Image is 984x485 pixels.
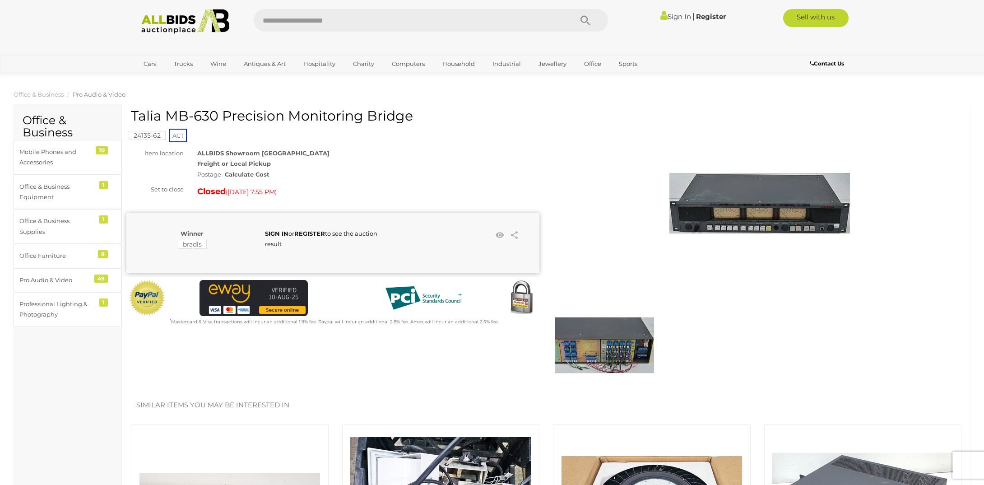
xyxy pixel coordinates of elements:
[129,280,166,316] img: Official PayPal Seal
[197,149,330,157] strong: ALLBIDS Showroom [GEOGRAPHIC_DATA]
[578,56,607,71] a: Office
[14,209,121,244] a: Office & Business Supplies 1
[136,401,956,409] h2: Similar items you may be interested in
[692,11,695,21] span: |
[563,9,608,32] button: Search
[783,9,849,27] a: Sell with us
[238,56,292,71] a: Antiques & Art
[131,108,537,123] h1: Talia MB-630 Precision Monitoring Bridge
[14,292,121,327] a: Professional Lighting & Photography 1
[99,298,108,307] div: 1
[23,114,112,139] h2: Office & Business
[96,146,108,154] div: 10
[493,229,506,242] li: Watch this item
[613,56,643,71] a: Sports
[98,250,108,258] div: 8
[129,131,166,140] mark: 24135-62
[19,216,94,237] div: Office & Business Supplies
[73,91,125,98] a: Pro Audio & Video
[19,299,94,320] div: Professional Lighting & Photography
[14,175,121,210] a: Office & Business Equipment 1
[14,244,121,268] a: Office Furniture 8
[197,187,226,196] strong: Closed
[120,148,190,159] div: Item location
[99,181,108,189] div: 1
[99,215,108,224] div: 1
[297,56,341,71] a: Hospitality
[19,147,94,168] div: Mobile Phones and Accessories
[197,169,539,180] div: Postage -
[19,182,94,203] div: Office & Business Equipment
[14,268,121,292] a: Pro Audio & Video 49
[810,59,846,69] a: Contact Us
[810,60,844,67] b: Contact Us
[181,230,204,237] b: Winner
[197,160,271,167] strong: Freight or Local Pickup
[436,56,481,71] a: Household
[265,230,377,247] span: or to see the auction result
[378,280,469,316] img: PCI DSS compliant
[168,56,199,71] a: Trucks
[503,280,539,316] img: Secured by Rapid SSL
[170,319,499,325] small: Mastercard & Visa transactions will incur an additional 1.9% fee. Paypal will incur an additional...
[660,12,691,21] a: Sign In
[14,140,121,175] a: Mobile Phones and Accessories 10
[225,171,269,178] strong: Calculate Cost
[14,91,64,98] a: Office & Business
[347,56,380,71] a: Charity
[120,184,190,195] div: Set to close
[533,56,572,71] a: Jewellery
[169,129,187,142] span: ACT
[555,296,654,395] img: Talia MB-630 Precision Monitoring Bridge
[226,188,277,196] span: ( )
[136,9,234,34] img: Allbids.com.au
[178,240,207,249] mark: bradls
[265,230,288,237] a: SIGN IN
[204,56,232,71] a: Wine
[129,132,166,139] a: 24135-62
[227,188,275,196] span: [DATE] 7:55 PM
[19,275,94,285] div: Pro Audio & Video
[200,280,308,316] img: eWAY Payment Gateway
[138,56,162,71] a: Cars
[386,56,431,71] a: Computers
[138,71,214,86] a: [GEOGRAPHIC_DATA]
[294,230,325,237] a: REGISTER
[669,113,850,294] img: Talia MB-630 Precision Monitoring Bridge
[19,251,94,261] div: Office Furniture
[487,56,527,71] a: Industrial
[94,275,108,283] div: 49
[696,12,726,21] a: Register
